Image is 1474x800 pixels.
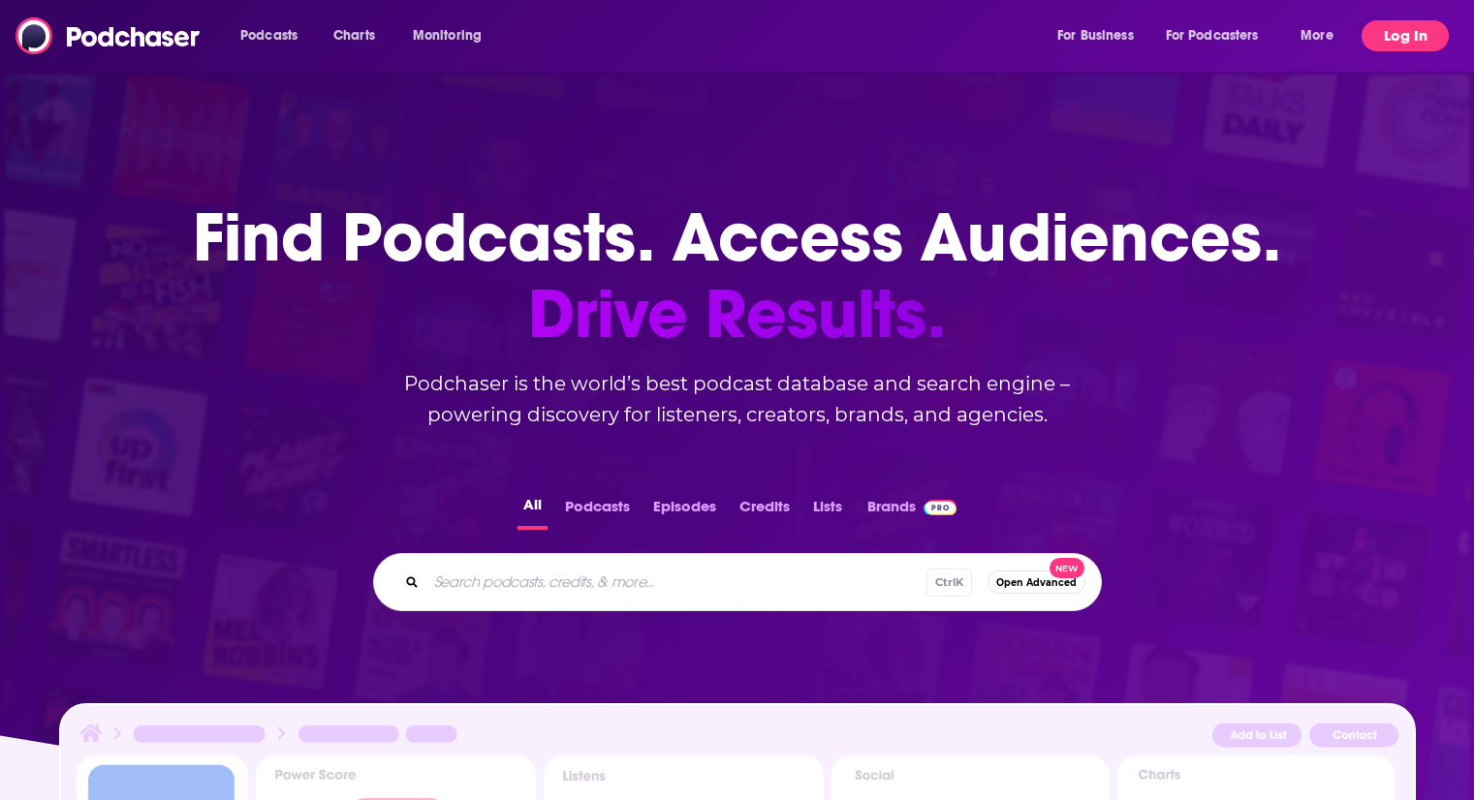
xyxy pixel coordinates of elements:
span: New [1050,558,1084,578]
img: Podchaser Pro [924,500,957,515]
span: For Business [1057,22,1134,49]
button: open menu [1044,20,1158,51]
h2: Podchaser is the world’s best podcast database and search engine – powering discovery for listene... [350,368,1125,430]
span: For Podcasters [1166,22,1259,49]
a: Charts [321,20,387,51]
button: open menu [227,20,323,51]
button: open menu [399,20,507,51]
div: Search podcasts, credits, & more... [373,553,1102,611]
img: Podchaser - Follow, Share and Rate Podcasts [16,17,202,54]
span: Charts [333,22,375,49]
input: Search podcasts, credits, & more... [426,567,926,598]
button: All [517,492,548,530]
span: Ctrl K [926,569,972,597]
button: Episodes [647,492,722,530]
span: Monitoring [413,22,482,49]
button: Podcasts [559,492,636,530]
button: Log In [1362,20,1449,51]
span: Podcasts [240,22,298,49]
button: open menu [1153,20,1287,51]
button: Lists [807,492,848,530]
span: More [1301,22,1333,49]
a: BrandsPodchaser Pro [867,492,957,530]
span: Open Advanced [996,577,1077,588]
span: Drive Results. [193,276,1281,353]
button: open menu [1287,20,1358,51]
button: Credits [734,492,796,530]
img: Podcast Insights Header [77,721,1398,754]
button: Open AdvancedNew [988,570,1085,594]
h1: Find Podcasts. Access Audiences. [193,200,1281,353]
